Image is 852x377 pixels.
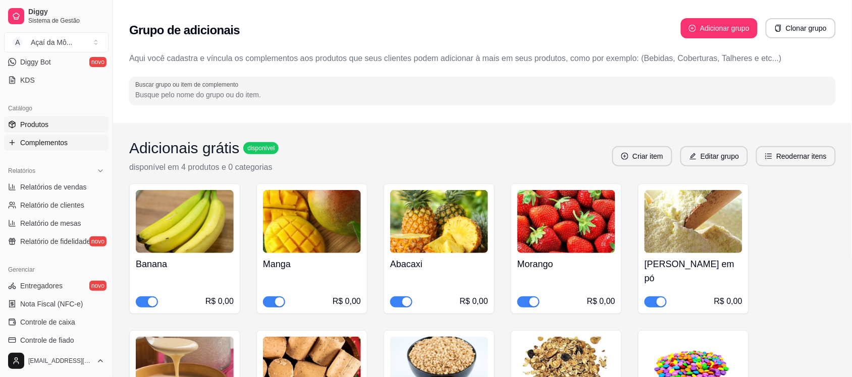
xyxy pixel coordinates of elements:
[129,52,836,65] p: Aqui você cadastra e víncula os complementos aos produtos que seus clientes podem adicionar à mai...
[263,190,361,253] img: product-image
[129,139,239,157] h3: Adicionais grátis
[20,218,81,228] span: Relatório de mesas
[20,138,68,148] span: Complementos
[4,4,109,28] a: DiggySistema de Gestão
[390,190,488,253] img: product-image
[20,182,87,192] span: Relatórios de vendas
[645,257,742,285] h4: [PERSON_NAME] em pó
[20,119,48,130] span: Produtos
[4,179,109,195] a: Relatórios de vendas
[645,190,742,253] img: product-image
[8,167,35,175] span: Relatórios
[245,144,277,152] span: disponível
[517,190,615,253] img: product-image
[13,37,23,47] span: A
[689,153,697,160] span: edit
[20,200,84,210] span: Relatório de clientes
[4,332,109,348] a: Controle de fiado
[4,32,109,52] button: Select a team
[4,54,109,70] a: Diggy Botnovo
[20,317,75,327] span: Controle de caixa
[20,75,35,85] span: KDS
[4,72,109,88] a: KDS
[263,257,361,271] h4: Manga
[765,153,772,160] span: ordered-list
[129,161,279,173] p: disponível em 4 produtos e 0 categorias
[4,215,109,231] a: Relatório de mesas
[714,295,742,307] div: R$ 0,00
[135,80,242,89] label: Buscar grupo ou item de complemento
[20,57,51,67] span: Diggy Bot
[333,295,361,307] div: R$ 0,00
[31,37,73,47] div: Açaí da Mô ...
[587,295,615,307] div: R$ 0,00
[517,257,615,271] h4: Morango
[4,100,109,116] div: Catálogo
[20,299,83,309] span: Nota Fiscal (NFC-e)
[4,314,109,330] a: Controle de caixa
[129,22,240,38] h2: Grupo de adicionais
[20,335,74,345] span: Controle de fiado
[681,18,758,38] button: plus-circleAdicionar grupo
[756,146,836,166] button: ordered-listReodernar itens
[689,25,696,32] span: plus-circle
[460,295,488,307] div: R$ 0,00
[4,233,109,249] a: Relatório de fidelidadenovo
[136,190,234,253] img: product-image
[680,146,748,166] button: editEditar grupo
[612,146,672,166] button: plus-circleCriar item
[28,357,92,365] span: [EMAIL_ADDRESS][DOMAIN_NAME]
[136,257,234,271] h4: Banana
[4,135,109,151] a: Complementos
[390,257,488,271] h4: Abacaxi
[621,153,628,160] span: plus-circle
[135,90,830,100] input: Buscar grupo ou item de complemento
[4,116,109,133] a: Produtos
[4,349,109,373] button: [EMAIL_ADDRESS][DOMAIN_NAME]
[4,296,109,312] a: Nota Fiscal (NFC-e)
[4,197,109,213] a: Relatório de clientes
[28,17,104,25] span: Sistema de Gestão
[20,236,90,246] span: Relatório de fidelidade
[28,8,104,17] span: Diggy
[20,281,63,291] span: Entregadores
[4,278,109,294] a: Entregadoresnovo
[4,262,109,278] div: Gerenciar
[775,25,782,32] span: copy
[205,295,234,307] div: R$ 0,00
[766,18,836,38] button: copyClonar grupo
